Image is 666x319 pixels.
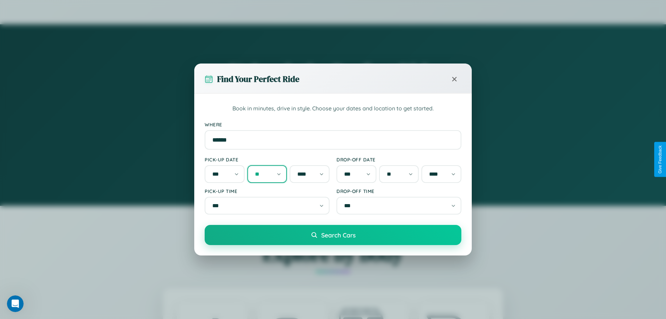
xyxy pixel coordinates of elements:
[217,73,299,85] h3: Find Your Perfect Ride
[205,157,330,162] label: Pick-up Date
[205,104,461,113] p: Book in minutes, drive in style. Choose your dates and location to get started.
[336,188,461,194] label: Drop-off Time
[205,225,461,245] button: Search Cars
[336,157,461,162] label: Drop-off Date
[321,231,356,239] span: Search Cars
[205,188,330,194] label: Pick-up Time
[205,121,461,127] label: Where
